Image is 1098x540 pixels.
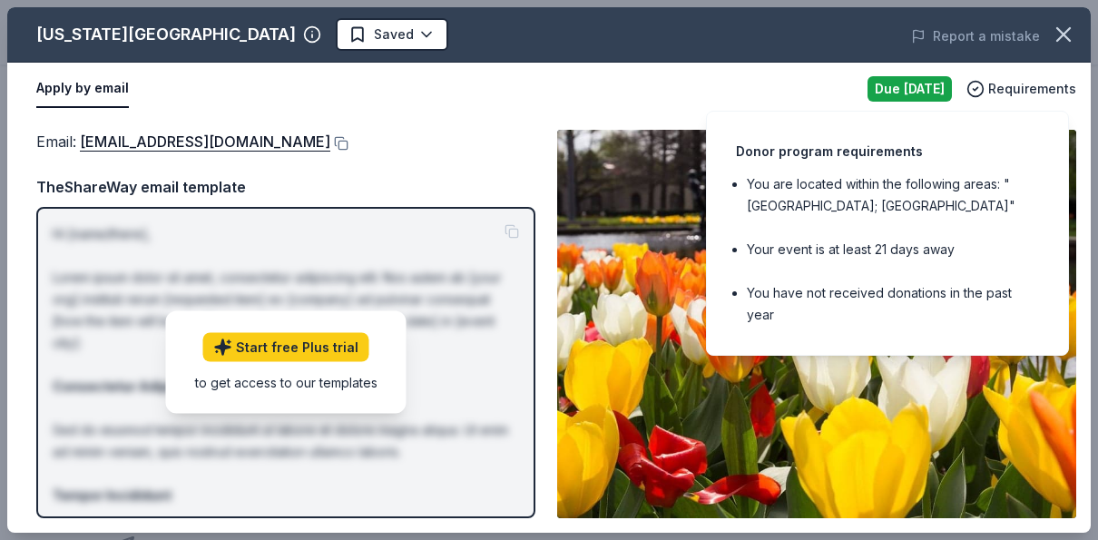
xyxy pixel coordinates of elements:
div: [US_STATE][GEOGRAPHIC_DATA] [36,20,296,49]
div: to get access to our templates [195,373,377,392]
li: You have not received donations in the past year [747,282,1039,326]
div: Due [DATE] [868,76,952,102]
li: Your event is at least 21 days away [747,239,1039,260]
li: You are located within the following areas: "[GEOGRAPHIC_DATA]; [GEOGRAPHIC_DATA]" [747,173,1039,217]
button: Saved [336,18,448,51]
strong: Consectetur Adipiscing [53,378,209,394]
span: Email : [36,133,330,151]
div: TheShareWay email template [36,175,535,199]
a: [EMAIL_ADDRESS][DOMAIN_NAME] [80,130,330,153]
span: Requirements [988,78,1076,100]
button: Apply by email [36,70,129,108]
img: Image for Missouri Botanical Garden [557,130,1076,518]
button: Requirements [966,78,1076,100]
div: Donor program requirements [736,141,1039,162]
a: Start free Plus trial [203,333,369,362]
button: Report a mistake [911,25,1040,47]
strong: Tempor Incididunt [53,487,172,503]
span: Saved [374,24,414,45]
